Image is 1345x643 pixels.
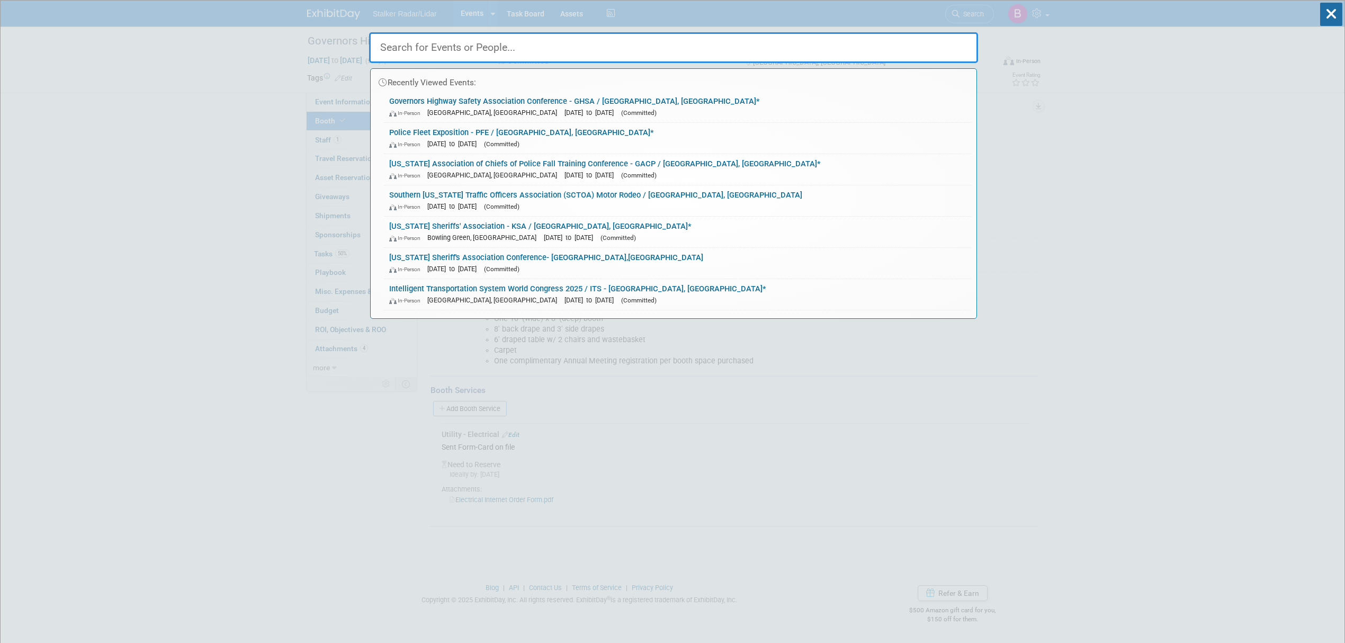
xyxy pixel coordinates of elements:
[564,296,619,304] span: [DATE] to [DATE]
[427,234,542,242] span: Bowling Green, [GEOGRAPHIC_DATA]
[621,297,657,304] span: (Committed)
[484,265,519,273] span: (Committed)
[564,171,619,179] span: [DATE] to [DATE]
[389,141,425,148] span: In-Person
[621,172,657,179] span: (Committed)
[384,185,971,216] a: Southern [US_STATE] Traffic Officers Association (SCTOA) Motor Rodeo / [GEOGRAPHIC_DATA], [GEOGRA...
[544,234,598,242] span: [DATE] to [DATE]
[484,203,519,210] span: (Committed)
[384,123,971,154] a: Police Fleet Exposition - PFE / [GEOGRAPHIC_DATA], [GEOGRAPHIC_DATA]* In-Person [DATE] to [DATE] ...
[427,171,562,179] span: [GEOGRAPHIC_DATA], [GEOGRAPHIC_DATA]
[384,217,971,247] a: [US_STATE] Sheriffs' Association - KSA / [GEOGRAPHIC_DATA], [GEOGRAPHIC_DATA]* In-Person Bowling ...
[376,69,971,92] div: Recently Viewed Events:
[427,140,482,148] span: [DATE] to [DATE]
[427,109,562,117] span: [GEOGRAPHIC_DATA], [GEOGRAPHIC_DATA]
[384,279,971,310] a: Intelligent Transportation System World Congress 2025 / ITS - [GEOGRAPHIC_DATA], [GEOGRAPHIC_DATA...
[384,92,971,122] a: Governors Highway Safety Association Conference - GHSA / [GEOGRAPHIC_DATA], [GEOGRAPHIC_DATA]* In...
[621,109,657,117] span: (Committed)
[600,234,636,242] span: (Committed)
[389,203,425,210] span: In-Person
[564,109,619,117] span: [DATE] to [DATE]
[384,248,971,279] a: [US_STATE] Sheriff's Association Conference- [GEOGRAPHIC_DATA],[GEOGRAPHIC_DATA] In-Person [DATE]...
[389,266,425,273] span: In-Person
[427,265,482,273] span: [DATE] to [DATE]
[484,140,519,148] span: (Committed)
[389,110,425,117] span: In-Person
[427,202,482,210] span: [DATE] to [DATE]
[389,235,425,242] span: In-Person
[369,32,978,63] input: Search for Events or People...
[427,296,562,304] span: [GEOGRAPHIC_DATA], [GEOGRAPHIC_DATA]
[384,154,971,185] a: [US_STATE] Association of Chiefs of Police Fall Training Conference - GACP / [GEOGRAPHIC_DATA], [...
[389,297,425,304] span: In-Person
[389,172,425,179] span: In-Person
